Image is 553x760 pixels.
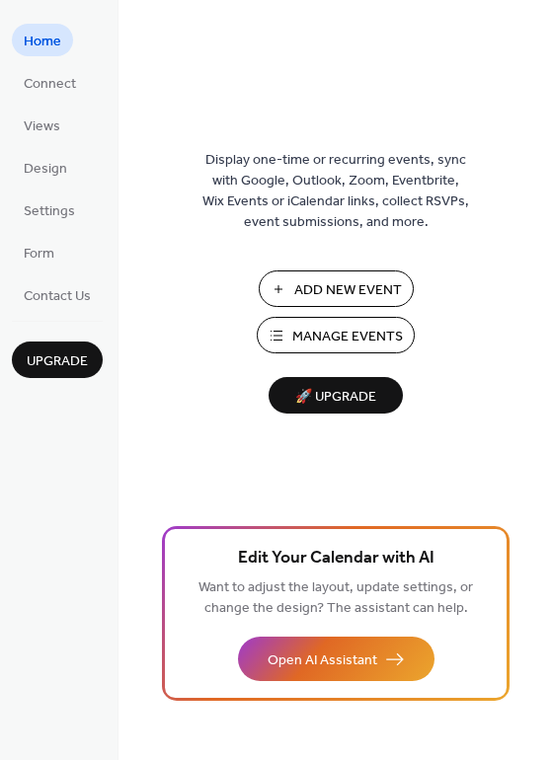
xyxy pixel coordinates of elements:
[12,236,66,268] a: Form
[24,74,76,95] span: Connect
[24,32,61,52] span: Home
[27,351,88,372] span: Upgrade
[280,384,391,411] span: 🚀 Upgrade
[12,193,87,226] a: Settings
[12,66,88,99] a: Connect
[12,151,79,184] a: Design
[12,342,103,378] button: Upgrade
[12,24,73,56] a: Home
[238,637,434,681] button: Open AI Assistant
[12,109,72,141] a: Views
[257,317,415,353] button: Manage Events
[198,574,473,622] span: Want to adjust the layout, update settings, or change the design? The assistant can help.
[294,280,402,301] span: Add New Event
[292,327,403,347] span: Manage Events
[268,650,377,671] span: Open AI Assistant
[269,377,403,414] button: 🚀 Upgrade
[202,150,469,233] span: Display one-time or recurring events, sync with Google, Outlook, Zoom, Eventbrite, Wix Events or ...
[24,116,60,137] span: Views
[24,244,54,265] span: Form
[24,159,67,180] span: Design
[24,286,91,307] span: Contact Us
[238,545,434,572] span: Edit Your Calendar with AI
[12,278,103,311] a: Contact Us
[259,270,414,307] button: Add New Event
[24,201,75,222] span: Settings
